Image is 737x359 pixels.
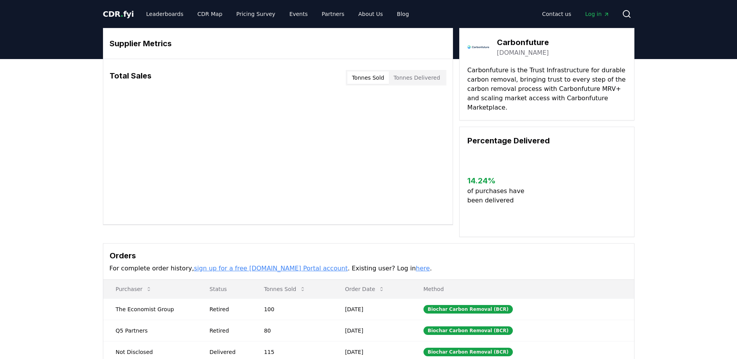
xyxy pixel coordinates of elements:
[103,9,134,19] span: CDR fyi
[120,9,123,19] span: .
[103,9,134,19] a: CDR.fyi
[467,36,489,58] img: Carbonfuture-logo
[347,71,389,84] button: Tonnes Sold
[110,70,152,85] h3: Total Sales
[315,7,350,21] a: Partners
[110,281,158,297] button: Purchaser
[209,305,245,313] div: Retired
[536,7,615,21] nav: Main
[585,10,609,18] span: Log in
[579,7,615,21] a: Log in
[203,285,245,293] p: Status
[140,7,415,21] nav: Main
[352,7,389,21] a: About Us
[209,348,245,356] div: Delivered
[467,175,531,186] h3: 14.24 %
[333,298,411,320] td: [DATE]
[467,135,626,146] h3: Percentage Delivered
[230,7,281,21] a: Pricing Survey
[423,348,513,356] div: Biochar Carbon Removal (BCR)
[194,265,348,272] a: sign up for a free [DOMAIN_NAME] Portal account
[423,305,513,314] div: Biochar Carbon Removal (BCR)
[103,298,197,320] td: The Economist Group
[536,7,577,21] a: Contact us
[251,320,332,341] td: 80
[110,38,446,49] h3: Supplier Metrics
[467,186,531,205] p: of purchases have been delivered
[103,320,197,341] td: Q5 Partners
[209,327,245,335] div: Retired
[423,326,513,335] div: Biochar Carbon Removal (BCR)
[417,285,628,293] p: Method
[497,48,549,58] a: [DOMAIN_NAME]
[251,298,332,320] td: 100
[467,66,626,112] p: Carbonfuture is the Trust Infrastructure for durable carbon removal, bringing trust to every step...
[389,71,445,84] button: Tonnes Delivered
[258,281,312,297] button: Tonnes Sold
[339,281,391,297] button: Order Date
[283,7,314,21] a: Events
[110,250,628,261] h3: Orders
[110,264,628,273] p: For complete order history, . Existing user? Log in .
[333,320,411,341] td: [DATE]
[391,7,415,21] a: Blog
[191,7,228,21] a: CDR Map
[416,265,430,272] a: here
[497,37,549,48] h3: Carbonfuture
[140,7,190,21] a: Leaderboards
